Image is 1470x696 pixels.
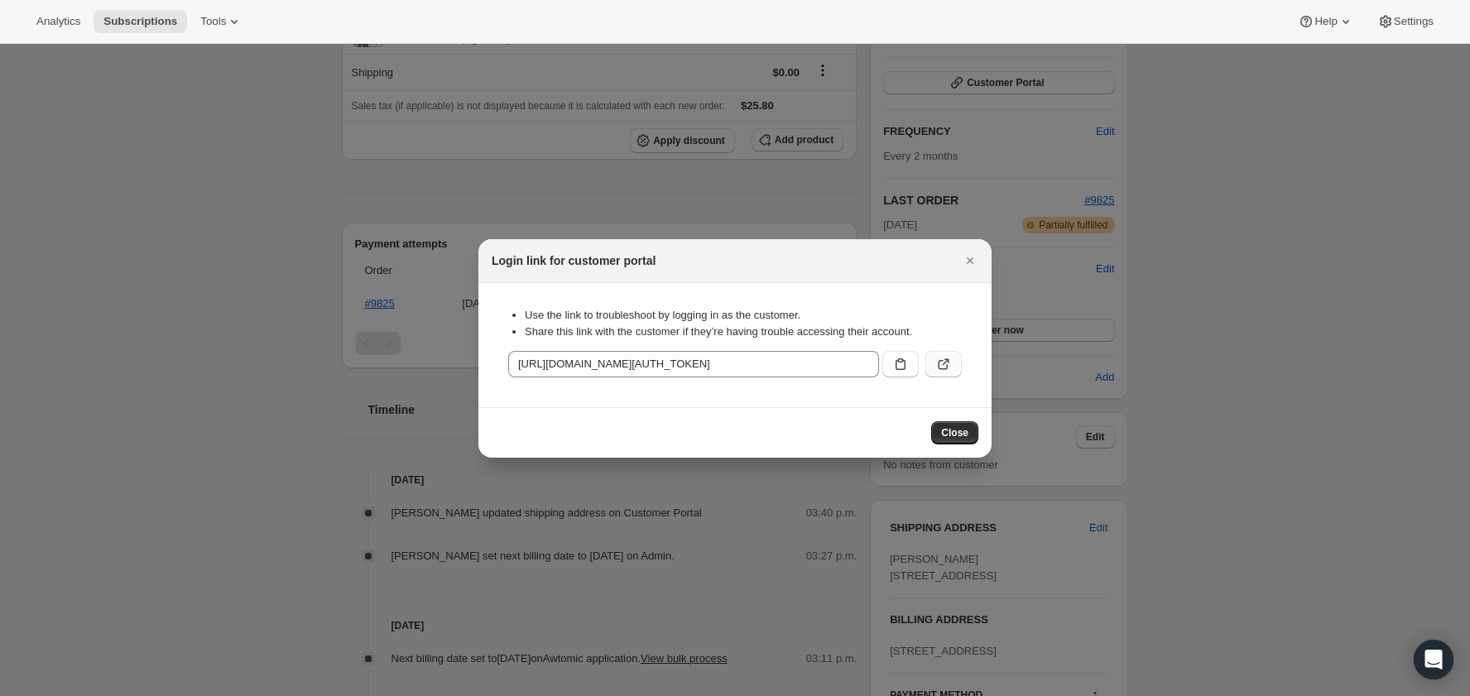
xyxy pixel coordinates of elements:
[200,15,226,28] span: Tools
[492,252,656,269] h2: Login link for customer portal
[931,421,978,444] button: Close
[941,426,968,439] span: Close
[103,15,177,28] span: Subscriptions
[1314,15,1337,28] span: Help
[525,307,962,324] li: Use the link to troubleshoot by logging in as the customer.
[1414,640,1453,679] div: Open Intercom Messenger
[190,10,252,33] button: Tools
[1367,10,1444,33] button: Settings
[1288,10,1363,33] button: Help
[36,15,80,28] span: Analytics
[26,10,90,33] button: Analytics
[94,10,187,33] button: Subscriptions
[1394,15,1434,28] span: Settings
[958,249,982,272] button: Close
[525,324,962,340] li: Share this link with the customer if they’re having trouble accessing their account.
